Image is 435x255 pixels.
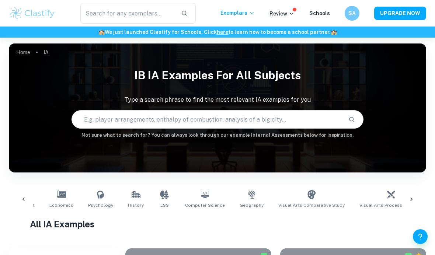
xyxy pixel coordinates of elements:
span: Computer Science [185,202,225,209]
span: 🏫 [98,29,105,35]
button: SA [345,6,359,21]
span: Visual Arts Comparative Study [278,202,345,209]
input: E.g. player arrangements, enthalpy of combustion, analysis of a big city... [72,109,342,130]
input: Search for any exemplars... [80,3,175,24]
button: Help and Feedback [413,229,428,244]
span: 🏫 [331,29,337,35]
h1: IB IA examples for all subjects [9,64,426,87]
button: UPGRADE NOW [374,7,426,20]
a: Home [16,47,30,57]
h6: We just launched Clastify for Schools. Click to learn how to become a school partner. [1,28,434,36]
span: Geography [240,202,264,209]
span: Economics [49,202,73,209]
p: Type a search phrase to find the most relevant IA examples for you [9,95,426,104]
p: Exemplars [220,9,255,17]
p: IA [43,48,49,56]
a: Schools [309,10,330,16]
p: Review [269,10,295,18]
span: History [128,202,144,209]
span: Psychology [88,202,113,209]
button: Search [345,113,358,126]
h6: Not sure what to search for? You can always look through our example Internal Assessments below f... [9,132,426,139]
img: Clastify logo [9,6,56,21]
h6: SA [348,9,356,17]
a: here [217,29,228,35]
h1: All IA Examples [30,217,406,231]
span: Visual Arts Process Portfolio [359,202,423,209]
span: ESS [160,202,169,209]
